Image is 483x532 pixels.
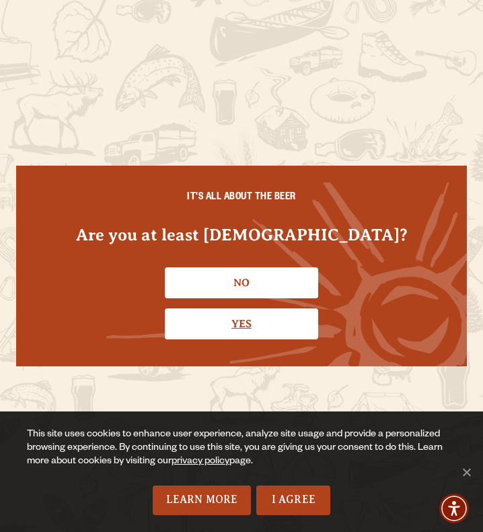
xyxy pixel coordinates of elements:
[43,224,440,246] h4: Are you at least [DEMOGRAPHIC_DATA]?
[172,457,229,467] a: privacy policy
[153,486,252,515] a: Learn More
[165,308,318,339] a: Confirm I'm 21 or older
[27,428,456,486] div: This site uses cookies to enhance user experience, analyze site usage and provide a personalized ...
[256,486,330,515] a: I Agree
[43,193,440,205] h6: IT'S ALL ABOUT THE BEER
[439,494,469,523] div: Accessibility Menu
[459,465,473,479] span: No
[165,267,318,298] a: No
